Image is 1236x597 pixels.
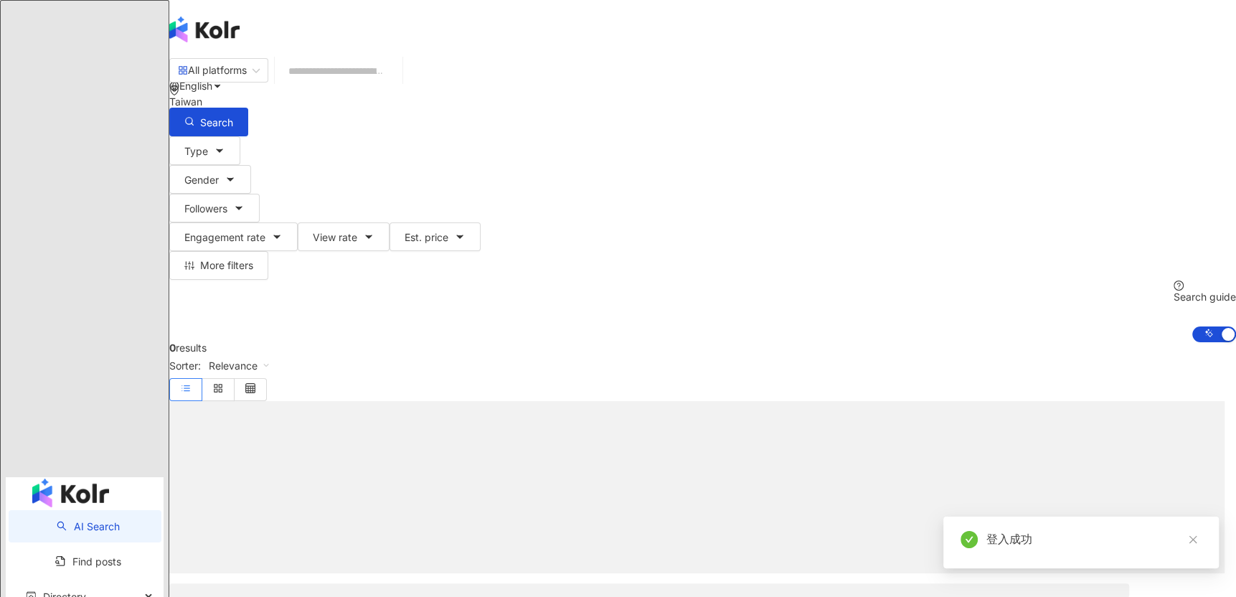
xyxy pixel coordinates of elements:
[169,251,268,280] button: More filters
[32,479,109,507] img: logo
[169,222,298,251] button: Engagement rate
[169,165,251,194] button: Gender
[169,96,1236,108] div: Taiwan
[986,531,1202,548] div: 登入成功
[178,65,188,75] span: appstore
[169,17,240,42] img: logo
[169,85,179,95] span: environment
[1174,291,1236,303] div: Search guide
[298,222,390,251] button: View rate
[178,59,247,82] div: All platforms
[169,354,1236,378] div: Sorter:
[313,232,357,243] span: View rate
[1188,535,1198,545] span: close
[184,203,227,215] span: Followers
[169,342,176,354] span: 0
[169,194,260,222] button: Followers
[1174,281,1184,291] span: question-circle
[184,232,265,243] span: Engagement rate
[55,555,121,568] a: Find posts
[169,342,1236,354] div: results
[390,222,481,251] button: Est. price
[405,232,448,243] span: Est. price
[57,520,120,532] a: searchAI Search
[169,136,240,165] button: Type
[169,108,248,136] button: Search
[200,117,233,128] span: Search
[184,174,219,186] span: Gender
[209,354,270,377] span: Relevance
[184,146,208,157] span: Type
[961,531,978,548] span: check-circle
[200,260,253,271] span: More filters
